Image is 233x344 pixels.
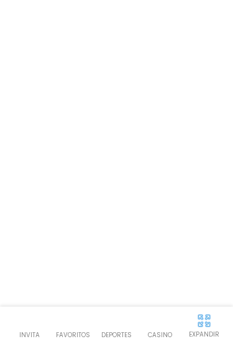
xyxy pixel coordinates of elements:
[139,312,182,340] a: Casino
[7,312,51,340] a: INVITA
[189,330,219,339] p: EXPANDIR
[148,330,172,340] p: Casino
[19,330,40,340] p: INVITA
[51,312,94,340] a: favoritos
[196,313,212,328] img: hide
[56,330,90,340] p: favoritos
[101,330,132,340] p: Deportes
[94,312,138,340] a: Deportes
